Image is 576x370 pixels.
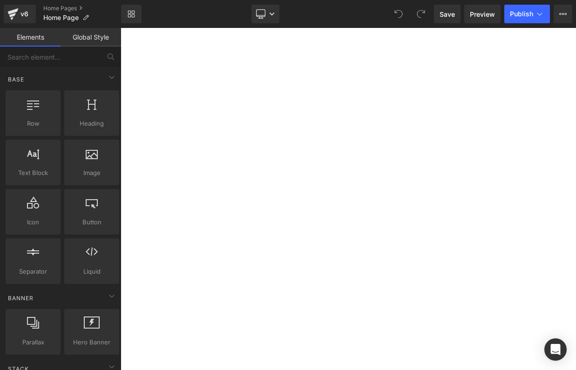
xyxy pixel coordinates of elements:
[4,5,36,23] a: v6
[67,217,116,227] span: Button
[412,5,430,23] button: Redo
[8,119,58,128] span: Row
[554,5,572,23] button: More
[121,5,142,23] a: New Library
[464,5,501,23] a: Preview
[8,168,58,178] span: Text Block
[7,75,25,84] span: Base
[67,267,116,276] span: Liquid
[470,9,495,19] span: Preview
[67,168,116,178] span: Image
[389,5,408,23] button: Undo
[504,5,550,23] button: Publish
[67,337,116,347] span: Hero Banner
[67,119,116,128] span: Heading
[43,14,79,21] span: Home Page
[19,8,30,20] div: v6
[544,338,567,361] div: Open Intercom Messenger
[43,5,121,12] a: Home Pages
[7,294,34,303] span: Banner
[8,337,58,347] span: Parallax
[440,9,455,19] span: Save
[8,217,58,227] span: Icon
[61,28,121,47] a: Global Style
[8,267,58,276] span: Separator
[510,10,533,18] span: Publish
